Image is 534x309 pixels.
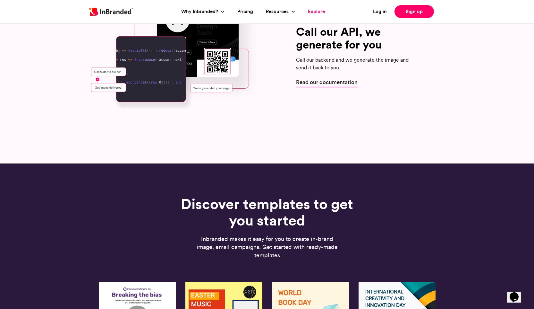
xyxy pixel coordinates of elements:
[266,8,290,15] a: Resources
[296,56,418,71] p: Call our backend and we generate the image and send it back to you.
[507,283,528,303] iframe: chat widget
[89,8,133,16] img: Inbranded
[168,196,367,229] h1: Discover templates to get you started
[373,8,387,15] a: Log in
[296,78,358,86] a: Read our documentation
[197,235,338,260] p: Inbranded makes it easy for you to create in-brand image, email campaigns. Get started with ready...
[181,8,220,15] a: Why Inbranded?
[296,25,418,51] h6: Call our API, we generate for you
[394,5,434,18] a: Sign up
[308,8,325,15] a: Explore
[237,8,253,15] a: Pricing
